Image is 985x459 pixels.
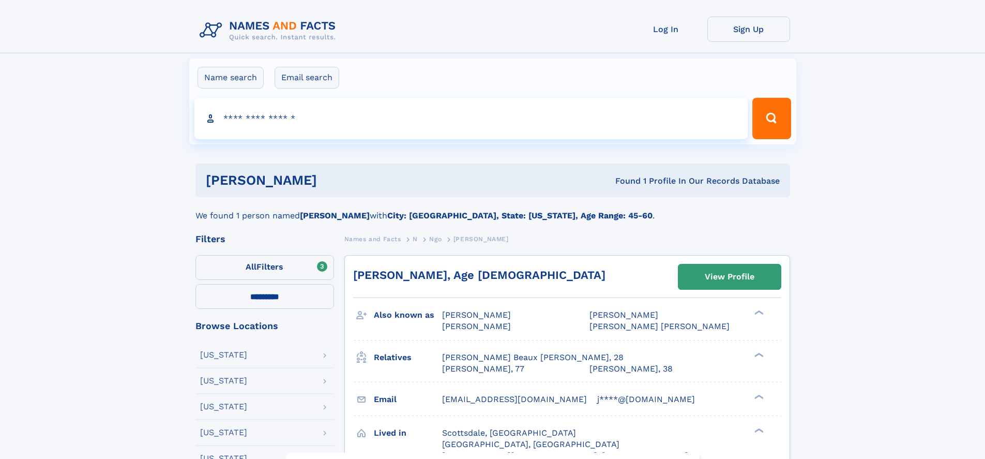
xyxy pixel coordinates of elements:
[429,232,442,245] a: Ngo
[442,394,587,404] span: [EMAIL_ADDRESS][DOMAIN_NAME]
[246,262,256,272] span: All
[374,306,442,324] h3: Also known as
[195,197,790,222] div: We found 1 person named with .
[195,234,334,244] div: Filters
[442,363,524,375] a: [PERSON_NAME], 77
[300,211,370,220] b: [PERSON_NAME]
[705,265,754,289] div: View Profile
[374,424,442,442] h3: Lived in
[589,363,673,375] a: [PERSON_NAME], 38
[200,351,247,359] div: [US_STATE]
[752,393,764,400] div: ❯
[374,391,442,408] h3: Email
[442,352,624,363] a: [PERSON_NAME] Beaux [PERSON_NAME], 28
[194,98,748,139] input: search input
[413,235,418,243] span: N
[429,235,442,243] span: Ngo
[442,439,619,449] span: [GEOGRAPHIC_DATA], [GEOGRAPHIC_DATA]
[707,17,790,42] a: Sign Up
[387,211,653,220] b: City: [GEOGRAPHIC_DATA], State: [US_STATE], Age Range: 45-60
[195,321,334,331] div: Browse Locations
[589,310,658,320] span: [PERSON_NAME]
[752,427,764,434] div: ❯
[589,321,730,331] span: [PERSON_NAME] [PERSON_NAME]
[442,321,511,331] span: [PERSON_NAME]
[752,351,764,358] div: ❯
[200,403,247,411] div: [US_STATE]
[466,175,780,187] div: Found 1 Profile In Our Records Database
[200,377,247,385] div: [US_STATE]
[200,428,247,437] div: [US_STATE]
[413,232,418,245] a: N
[752,309,764,316] div: ❯
[195,17,344,45] img: Logo Names and Facts
[344,232,401,245] a: Names and Facts
[195,255,334,280] label: Filters
[678,264,781,289] a: View Profile
[625,17,707,42] a: Log In
[453,235,509,243] span: [PERSON_NAME]
[353,269,605,282] a: [PERSON_NAME], Age [DEMOGRAPHIC_DATA]
[752,98,791,139] button: Search Button
[442,310,511,320] span: [PERSON_NAME]
[374,349,442,366] h3: Relatives
[442,428,576,438] span: Scottsdale, [GEOGRAPHIC_DATA]
[206,174,466,187] h1: [PERSON_NAME]
[198,67,264,88] label: Name search
[275,67,339,88] label: Email search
